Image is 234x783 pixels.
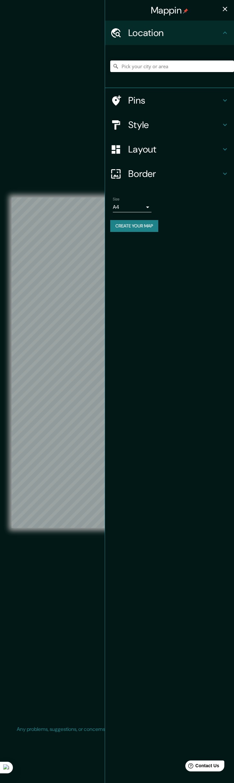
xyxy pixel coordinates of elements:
[105,137,234,161] div: Layout
[128,95,221,106] h4: Pins
[128,119,221,131] h4: Style
[177,758,227,776] iframe: Help widget launcher
[113,202,151,212] div: A4
[128,168,221,180] h4: Border
[17,725,215,733] p: Any problems, suggestions, or concerns please email .
[110,60,234,72] input: Pick your city or area
[105,88,234,113] div: Pins
[183,8,188,14] img: pin-icon.png
[151,5,188,16] h4: Mappin
[105,113,234,137] div: Style
[128,143,221,155] h4: Layout
[105,161,234,186] div: Border
[113,197,120,202] label: Size
[128,27,221,39] h4: Location
[12,198,222,528] canvas: Map
[110,220,158,232] button: Create your map
[105,21,234,45] div: Location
